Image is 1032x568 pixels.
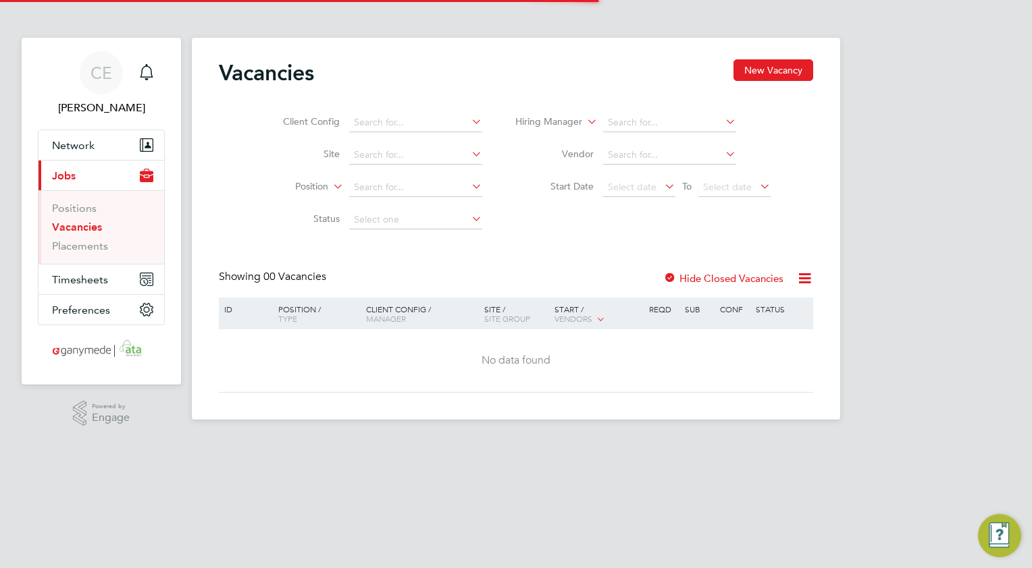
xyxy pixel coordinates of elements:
[978,514,1021,557] button: Engage Resource Center
[38,339,165,360] a: Go to home page
[262,212,340,225] label: Status
[516,180,594,192] label: Start Date
[349,113,482,132] input: Search for...
[268,297,363,330] div: Position /
[551,297,646,331] div: Start /
[366,313,406,324] span: Manager
[554,313,592,324] span: Vendors
[278,313,297,324] span: Type
[91,64,112,82] span: CE
[38,264,164,294] button: Timesheets
[733,59,813,81] button: New Vacancy
[73,401,130,426] a: Powered byEngage
[38,51,165,116] a: CE[PERSON_NAME]
[52,239,108,252] a: Placements
[92,401,130,412] span: Powered by
[38,100,165,116] span: Colin Earp
[646,297,681,320] div: Reqd
[52,221,102,233] a: Vacancies
[505,115,582,129] label: Hiring Manager
[22,38,181,385] nav: Main navigation
[484,313,530,324] span: Site Group
[52,139,95,152] span: Network
[92,412,130,424] span: Engage
[251,180,328,194] label: Position
[678,177,696,195] span: To
[52,273,108,286] span: Timesheets
[219,59,314,86] h2: Vacancies
[219,270,329,284] div: Showing
[752,297,811,320] div: Status
[221,353,811,368] div: No data found
[516,148,594,160] label: Vendor
[349,146,482,165] input: Search for...
[603,113,736,132] input: Search for...
[38,190,164,264] div: Jobs
[262,148,340,160] label: Site
[52,202,97,215] a: Positions
[603,146,736,165] input: Search for...
[363,297,481,330] div: Client Config /
[263,270,326,283] span: 00 Vacancies
[49,339,155,360] img: ganymedesolutions-logo-retina.png
[38,130,164,160] button: Network
[481,297,552,330] div: Site /
[608,181,656,193] span: Select date
[703,181,752,193] span: Select date
[681,297,717,320] div: Sub
[38,295,164,324] button: Preferences
[38,161,164,190] button: Jobs
[717,297,752,320] div: Conf
[221,297,268,320] div: ID
[663,272,783,285] label: Hide Closed Vacancies
[262,115,340,127] label: Client Config
[52,304,110,316] span: Preferences
[349,210,482,229] input: Select one
[52,169,76,182] span: Jobs
[349,178,482,197] input: Search for...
